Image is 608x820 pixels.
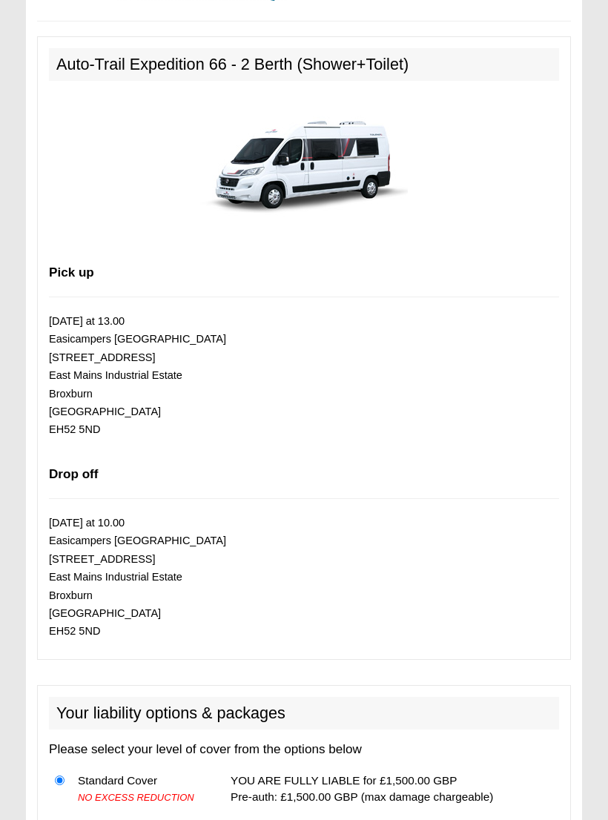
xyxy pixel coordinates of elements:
img: 339.jpg [200,92,408,225]
h2: Auto-Trail Expedition 66 - 2 Berth (Shower+Toilet) [49,48,559,81]
b: Drop off [49,467,98,481]
h2: Your liability options & packages [49,697,559,730]
small: [DATE] at 13.00 Easicampers [GEOGRAPHIC_DATA] [STREET_ADDRESS] East Mains Industrial Estate Broxb... [49,315,226,435]
small: [DATE] at 10.00 Easicampers [GEOGRAPHIC_DATA] [STREET_ADDRESS] East Mains Industrial Estate Broxb... [49,517,226,637]
b: Pick up [49,265,94,280]
td: YOU ARE FULLY LIABLE for £1,500.00 GBP Pre-auth: £1,500.00 GBP (max damage chargeable) [225,767,559,812]
i: NO EXCESS REDUCTION [78,792,194,803]
p: Please select your level of cover from the options below [49,741,559,758]
td: Standard Cover [72,767,208,812]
